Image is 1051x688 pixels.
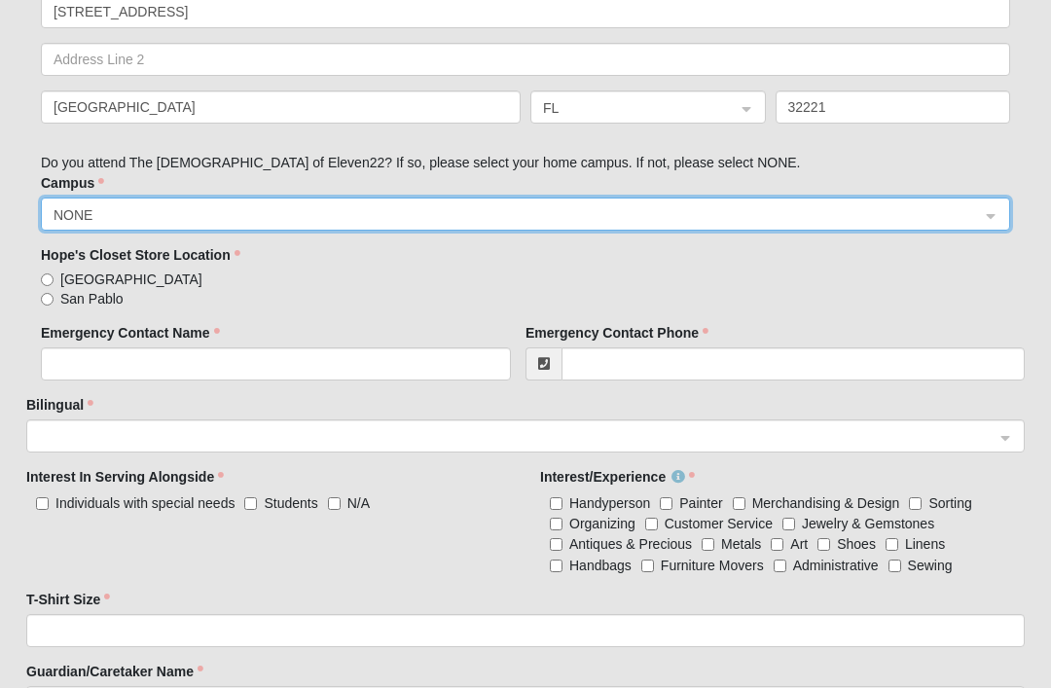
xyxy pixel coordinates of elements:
span: San Pablo [60,289,124,308]
span: Art [790,536,808,552]
span: Jewelry & Gemstones [802,516,934,531]
input: City [41,91,521,124]
span: FL [543,97,718,119]
input: Handbags [550,560,562,572]
span: N/A [347,495,370,511]
span: Furniture Movers [661,558,764,573]
span: Individuals with special needs [55,495,235,511]
span: NONE [54,204,962,226]
input: Individuals with special needs [36,497,49,510]
input: Address Line 2 [41,43,1010,76]
input: Handyperson [550,497,562,510]
input: Zip [776,91,1011,124]
input: Linens [886,538,898,551]
span: Handyperson [569,495,650,511]
span: Metals [721,536,761,552]
span: Administrative [793,558,879,573]
label: Interest/Experience [540,467,695,487]
label: Hope's Closet Store Location [41,245,240,265]
input: Students [244,497,257,510]
label: Campus [41,173,104,193]
span: Linens [905,536,945,552]
input: Furniture Movers [641,560,654,572]
span: Shoes [837,536,876,552]
input: Jewelry & Gemstones [782,518,795,530]
span: Students [264,495,317,511]
span: Antiques & Precious [569,536,692,552]
input: Merchandising & Design [733,497,745,510]
input: Antiques & Precious [550,538,562,551]
input: Metals [702,538,714,551]
input: Sewing [888,560,901,572]
input: N/A [328,497,341,510]
label: T-Shirt Size [26,590,110,609]
input: [GEOGRAPHIC_DATA] [41,273,54,286]
input: Painter [660,497,672,510]
input: San Pablo [41,293,54,306]
label: Guardian/Caretaker Name [26,662,203,681]
input: Sorting [909,497,922,510]
span: Sewing [908,558,953,573]
span: Customer Service [665,516,773,531]
input: Organizing [550,518,562,530]
span: Painter [679,495,722,511]
label: Emergency Contact Phone [525,323,708,343]
input: Art [771,538,783,551]
input: Customer Service [645,518,658,530]
input: Shoes [817,538,830,551]
span: Merchandising & Design [752,495,900,511]
span: [GEOGRAPHIC_DATA] [60,270,202,289]
span: Organizing [569,516,635,531]
input: Administrative [774,560,786,572]
span: Handbags [569,558,632,573]
label: Emergency Contact Name [41,323,220,343]
label: Bilingual [26,395,93,415]
label: Interest In Serving Alongside [26,467,224,487]
span: Sorting [928,495,971,511]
